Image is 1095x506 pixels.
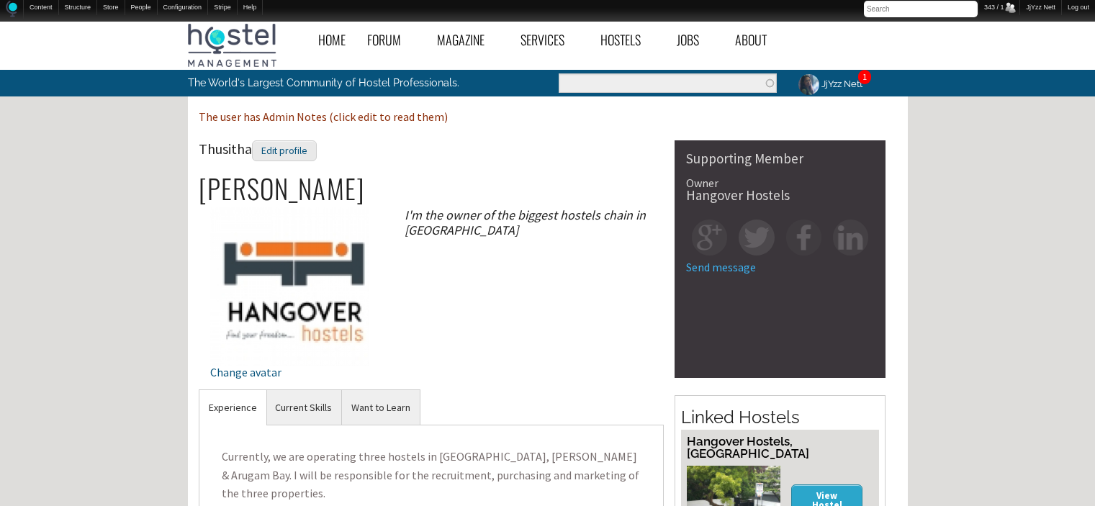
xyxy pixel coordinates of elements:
[788,70,871,98] a: JjYzz Nett
[510,24,590,56] a: Services
[210,366,369,378] div: Change avatar
[426,24,510,56] a: Magazine
[590,24,666,56] a: Hostels
[687,434,809,461] a: Hangover Hostels, [GEOGRAPHIC_DATA]
[833,220,868,255] img: in-square.png
[199,390,266,425] a: Experience
[210,207,369,366] img: Thusitha's picture
[342,390,420,425] a: Want to Learn
[252,140,317,161] div: Edit profile
[210,278,369,378] a: Change avatar
[188,24,276,67] img: Hostel Management Home
[786,220,821,255] img: fb-square.png
[266,390,341,425] a: Current Skills
[686,189,874,202] div: Hangover Hostels
[252,140,317,158] a: Edit profile
[188,70,488,96] p: The World's Largest Community of Hostel Professionals.
[686,260,756,274] a: Send message
[307,24,356,56] a: Home
[739,220,774,255] img: tw-square.png
[199,108,897,127] p: The user has Admin Notes (click edit to read them)
[686,152,874,166] div: Supporting Member
[199,173,664,204] h2: [PERSON_NAME]
[724,24,792,56] a: About
[796,72,821,97] img: JjYzz Nett's picture
[666,24,724,56] a: Jobs
[864,1,978,17] input: Search
[686,177,874,189] div: Owner
[692,220,727,255] img: gp-square.png
[862,71,867,82] a: 1
[199,140,317,158] span: Thusitha
[6,1,17,17] img: Home
[681,405,879,430] h2: Linked Hostels
[559,73,777,93] input: Enter the terms you wish to search for.
[356,24,426,56] a: Forum
[392,207,664,238] div: I'm the owner of the biggest hostels chain in [GEOGRAPHIC_DATA]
